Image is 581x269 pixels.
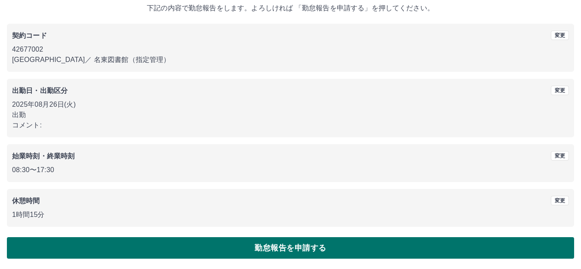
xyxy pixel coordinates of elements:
[12,165,569,175] p: 08:30 〜 17:30
[7,237,574,259] button: 勤怠報告を申請する
[12,120,569,130] p: コメント:
[7,3,574,13] p: 下記の内容で勤怠報告をします。よろしければ 「勤怠報告を申請する」を押してください。
[12,99,569,110] p: 2025年08月26日(火)
[551,86,569,95] button: 変更
[551,196,569,205] button: 変更
[12,44,569,55] p: 42677002
[551,151,569,161] button: 変更
[12,55,569,65] p: [GEOGRAPHIC_DATA] ／ 名東図書館（指定管理）
[12,210,569,220] p: 1時間15分
[12,87,68,94] b: 出勤日・出勤区分
[12,32,47,39] b: 契約コード
[12,110,569,120] p: 出勤
[12,197,40,204] b: 休憩時間
[12,152,75,160] b: 始業時刻・終業時刻
[551,31,569,40] button: 変更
